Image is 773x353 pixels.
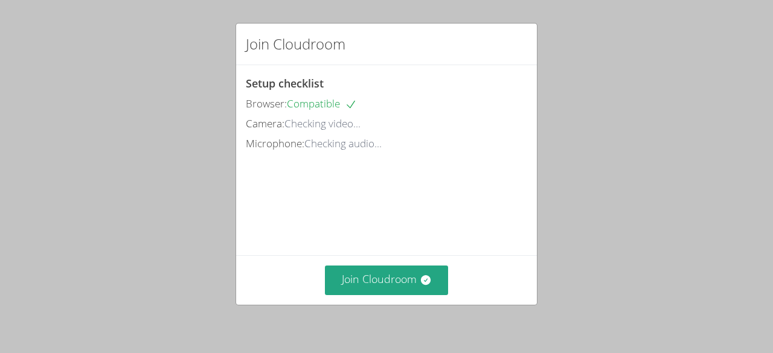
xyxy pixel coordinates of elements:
[304,136,382,150] span: Checking audio...
[246,136,304,150] span: Microphone:
[246,116,284,130] span: Camera:
[284,116,361,130] span: Checking video...
[246,97,287,110] span: Browser:
[325,266,449,295] button: Join Cloudroom
[246,33,345,55] h2: Join Cloudroom
[246,76,324,91] span: Setup checklist
[287,97,357,110] span: Compatible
